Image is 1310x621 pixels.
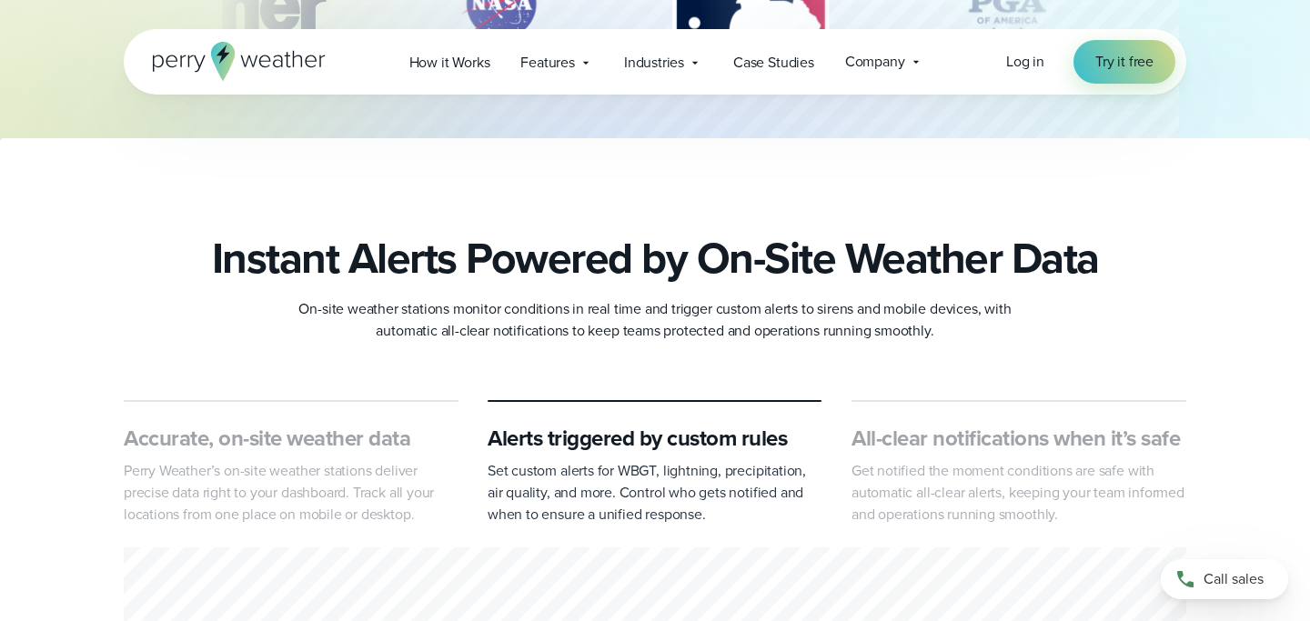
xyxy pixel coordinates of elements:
[124,424,458,453] h3: Accurate, on-site weather data
[1006,51,1044,73] a: Log in
[718,44,830,81] a: Case Studies
[1073,40,1175,84] a: Try it free
[124,460,458,526] p: Perry Weather’s on-site weather stations deliver precise data right to your dashboard. Track all ...
[488,460,822,526] p: Set custom alerts for WBGT, lightning, precipitation, air quality, and more. Control who gets not...
[1006,51,1044,72] span: Log in
[212,233,1099,284] h2: Instant Alerts Powered by On-Site Weather Data
[520,52,575,74] span: Features
[851,424,1186,453] h3: All-clear notifications when it’s safe
[733,52,814,74] span: Case Studies
[1204,568,1264,590] span: Call sales
[488,424,822,453] h3: Alerts triggered by custom rules
[291,298,1019,342] p: On-site weather stations monitor conditions in real time and trigger custom alerts to sirens and ...
[394,44,506,81] a: How it Works
[1161,559,1288,599] a: Call sales
[845,51,905,73] span: Company
[409,52,490,74] span: How it Works
[851,460,1186,526] p: Get notified the moment conditions are safe with automatic all-clear alerts, keeping your team in...
[624,52,684,74] span: Industries
[1095,51,1154,73] span: Try it free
